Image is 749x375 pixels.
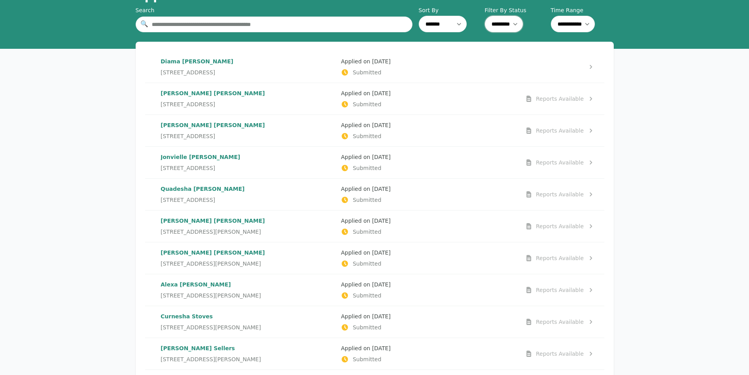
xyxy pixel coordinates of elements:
span: [STREET_ADDRESS] [161,100,215,108]
p: Applied on [341,249,515,257]
p: Submitted [341,132,515,140]
p: Applied on [341,185,515,193]
p: Applied on [341,121,515,129]
p: [PERSON_NAME] [PERSON_NAME] [161,249,335,257]
p: Submitted [341,68,515,76]
span: [STREET_ADDRESS][PERSON_NAME] [161,355,261,363]
time: [DATE] [372,58,390,65]
time: [DATE] [372,249,390,256]
a: [PERSON_NAME] Sellers[STREET_ADDRESS][PERSON_NAME]Applied on [DATE]SubmittedReports Available [145,338,604,369]
p: Applied on [341,57,515,65]
a: Jonvielle [PERSON_NAME][STREET_ADDRESS]Applied on [DATE]SubmittedReports Available [145,147,604,178]
span: [STREET_ADDRESS] [161,68,215,76]
span: [STREET_ADDRESS][PERSON_NAME] [161,228,261,236]
time: [DATE] [372,281,390,288]
p: Applied on [341,89,515,97]
time: [DATE] [372,122,390,128]
a: [PERSON_NAME] [PERSON_NAME][STREET_ADDRESS]Applied on [DATE]SubmittedReports Available [145,83,604,115]
span: [STREET_ADDRESS] [161,196,215,204]
a: Diama [PERSON_NAME][STREET_ADDRESS]Applied on [DATE]Submitted [145,51,604,83]
span: [STREET_ADDRESS] [161,132,215,140]
p: Jonvielle [PERSON_NAME] [161,153,335,161]
a: Quadesha [PERSON_NAME][STREET_ADDRESS]Applied on [DATE]SubmittedReports Available [145,179,604,210]
p: Applied on [341,344,515,352]
a: [PERSON_NAME] [PERSON_NAME][STREET_ADDRESS][PERSON_NAME]Applied on [DATE]SubmittedReports Available [145,242,604,274]
p: Applied on [341,312,515,320]
time: [DATE] [372,154,390,160]
div: Reports Available [536,190,584,198]
div: Reports Available [536,254,584,262]
p: Diama [PERSON_NAME] [161,57,335,65]
p: Curnesha Stoves [161,312,335,320]
p: Alexa [PERSON_NAME] [161,281,335,288]
div: Reports Available [536,127,584,135]
p: Submitted [341,292,515,299]
time: [DATE] [372,313,390,320]
div: Reports Available [536,286,584,294]
p: Submitted [341,196,515,204]
p: Submitted [341,100,515,108]
p: Submitted [341,355,515,363]
p: Submitted [341,164,515,172]
time: [DATE] [372,90,390,96]
div: Reports Available [536,222,584,230]
p: Applied on [341,153,515,161]
p: [PERSON_NAME] Sellers [161,344,335,352]
span: [STREET_ADDRESS][PERSON_NAME] [161,323,261,331]
span: [STREET_ADDRESS][PERSON_NAME] [161,260,261,268]
p: Quadesha [PERSON_NAME] [161,185,335,193]
div: Reports Available [536,318,584,326]
span: [STREET_ADDRESS] [161,164,215,172]
p: Submitted [341,323,515,331]
p: [PERSON_NAME] [PERSON_NAME] [161,121,335,129]
span: [STREET_ADDRESS][PERSON_NAME] [161,292,261,299]
div: Reports Available [536,95,584,103]
label: Filter By Status [485,6,548,14]
time: [DATE] [372,186,390,192]
a: Alexa [PERSON_NAME][STREET_ADDRESS][PERSON_NAME]Applied on [DATE]SubmittedReports Available [145,274,604,306]
label: Sort By [419,6,482,14]
a: [PERSON_NAME] [PERSON_NAME][STREET_ADDRESS]Applied on [DATE]SubmittedReports Available [145,115,604,146]
div: Reports Available [536,350,584,358]
p: Submitted [341,260,515,268]
a: [PERSON_NAME] [PERSON_NAME][STREET_ADDRESS][PERSON_NAME]Applied on [DATE]SubmittedReports Available [145,211,604,242]
p: [PERSON_NAME] [PERSON_NAME] [161,89,335,97]
p: Applied on [341,217,515,225]
time: [DATE] [372,218,390,224]
p: [PERSON_NAME] [PERSON_NAME] [161,217,335,225]
p: Applied on [341,281,515,288]
div: Search [136,6,412,14]
time: [DATE] [372,345,390,351]
div: Reports Available [536,159,584,166]
p: Submitted [341,228,515,236]
a: Curnesha Stoves[STREET_ADDRESS][PERSON_NAME]Applied on [DATE]SubmittedReports Available [145,306,604,338]
label: Time Range [551,6,614,14]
